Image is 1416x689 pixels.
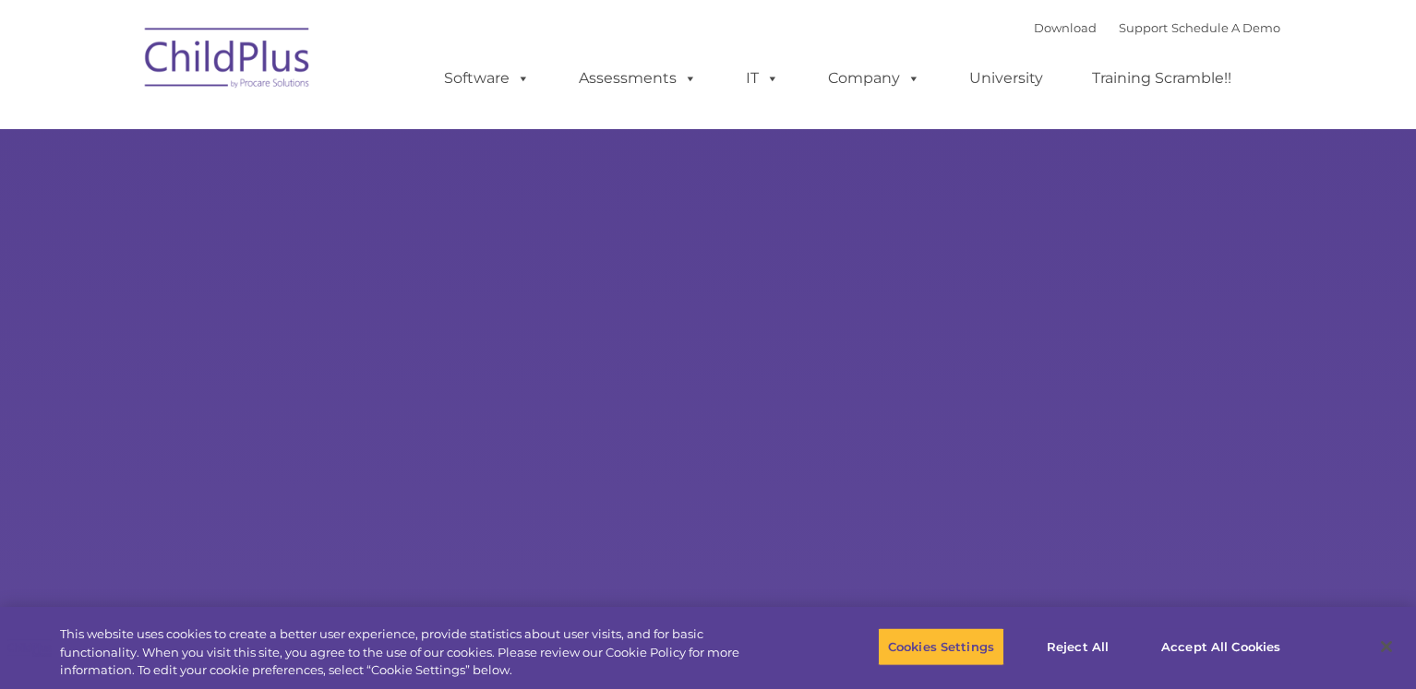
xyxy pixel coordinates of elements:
img: ChildPlus by Procare Solutions [136,15,320,107]
a: Assessments [560,60,715,97]
button: Close [1366,626,1407,667]
a: Schedule A Demo [1171,20,1280,35]
a: Company [810,60,939,97]
a: Training Scramble!! [1074,60,1250,97]
div: This website uses cookies to create a better user experience, provide statistics about user visit... [60,625,779,680]
a: Support [1119,20,1168,35]
button: Cookies Settings [878,627,1004,666]
a: Software [426,60,548,97]
a: IT [727,60,798,97]
button: Accept All Cookies [1151,627,1290,666]
a: Download [1034,20,1097,35]
font: | [1034,20,1280,35]
button: Reject All [1020,627,1135,666]
a: University [951,60,1062,97]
